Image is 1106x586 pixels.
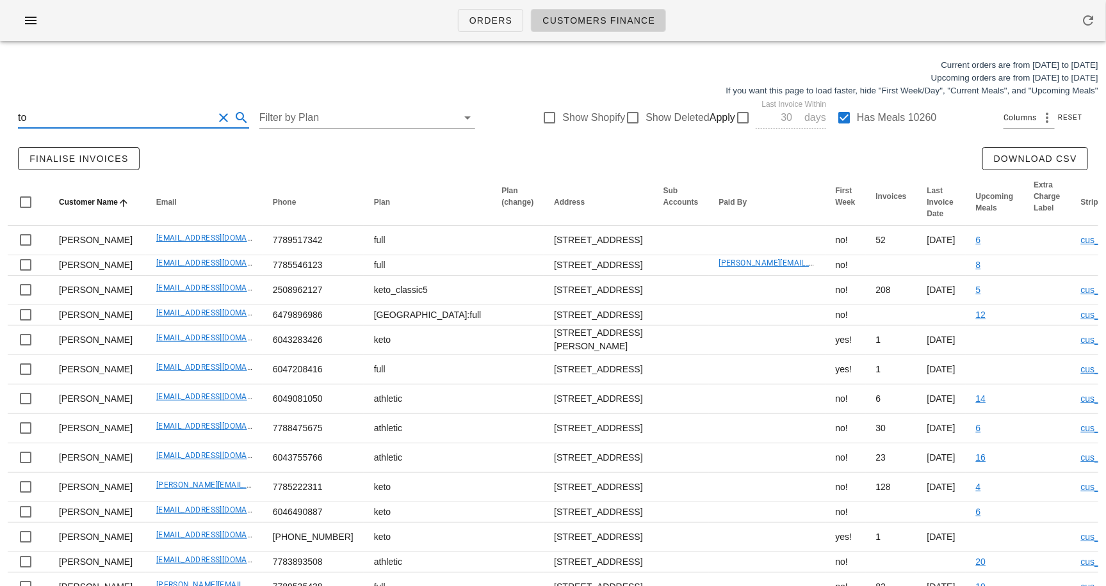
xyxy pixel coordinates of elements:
[866,326,917,355] td: 1
[156,505,284,514] a: [EMAIL_ADDRESS][DOMAIN_NAME]
[49,305,146,326] td: [PERSON_NAME]
[49,276,146,305] td: [PERSON_NAME]
[364,473,492,502] td: keto
[966,179,1024,226] th: Upcoming Meals: Not sorted. Activate to sort ascending.
[825,552,866,573] td: no!
[156,198,177,207] span: Email
[866,414,917,443] td: 30
[273,198,297,207] span: Phone
[917,326,966,355] td: [DATE]
[263,443,364,473] td: 6043755766
[263,414,364,443] td: 7788475675
[364,276,492,305] td: keto_classic5
[719,258,908,267] a: [PERSON_NAME][EMAIL_ADDRESS][DOMAIN_NAME]
[976,393,986,404] a: 14
[653,179,709,226] th: Sub Accounts: Not sorted. Activate to sort ascending.
[156,530,284,539] a: [EMAIL_ADDRESS][DOMAIN_NAME]
[49,443,146,473] td: [PERSON_NAME]
[259,107,475,128] div: Filter by Plan
[976,507,981,517] a: 6
[544,473,653,502] td: [STREET_ADDRESS]
[866,443,917,473] td: 23
[866,473,917,502] td: 128
[917,276,966,305] td: [DATE]
[374,198,390,207] span: Plan
[49,179,146,226] th: Customer Name: Sorted ascending. Activate to sort descending.
[917,179,966,226] th: Last Invoice Date: Not sorted. Activate to sort ascending.
[1004,107,1055,128] div: Columns
[825,502,866,523] td: no!
[263,226,364,255] td: 7789517342
[544,443,653,473] td: [STREET_ADDRESS]
[876,192,907,201] span: Invoices
[836,186,856,207] span: First Week
[866,384,917,414] td: 6
[917,355,966,384] td: [DATE]
[866,276,917,305] td: 208
[976,482,981,492] a: 4
[49,326,146,355] td: [PERSON_NAME]
[710,110,735,125] span: Apply
[976,452,986,463] a: 16
[29,154,129,164] span: Finalise Invoices
[1034,180,1060,212] span: Extra Charge Label
[802,111,826,124] div: days
[156,422,284,431] a: [EMAIL_ADDRESS][DOMAIN_NAME]
[917,523,966,552] td: [DATE]
[993,154,1077,164] span: Download CSV
[1057,114,1082,121] span: Reset
[825,414,866,443] td: no!
[544,255,653,276] td: [STREET_ADDRESS]
[469,15,513,26] span: Orders
[364,523,492,552] td: keto
[544,226,653,255] td: [STREET_ADDRESS]
[719,198,747,207] span: Paid By
[156,480,345,489] a: [PERSON_NAME][EMAIL_ADDRESS][DOMAIN_NAME]
[49,226,146,255] td: [PERSON_NAME]
[156,283,284,292] a: [EMAIL_ADDRESS][DOMAIN_NAME]
[1023,179,1070,226] th: Extra Charge Label: Not sorted. Activate to sort ascending.
[1055,111,1088,124] button: Reset
[59,198,118,207] span: Customer Name
[49,414,146,443] td: [PERSON_NAME]
[364,355,492,384] td: full
[544,384,653,414] td: [STREET_ADDRESS]
[825,523,866,552] td: yes!
[49,552,146,573] td: [PERSON_NAME]
[491,179,544,226] th: Plan (change): Not sorted. Activate to sort ascending.
[927,186,954,218] span: Last Invoice Date
[364,326,492,355] td: keto
[825,276,866,305] td: no!
[542,15,655,26] span: Customers Finance
[976,235,981,245] a: 6
[263,384,364,414] td: 6049081050
[531,9,666,32] a: Customers Finance
[663,186,699,207] span: Sub Accounts
[49,355,146,384] td: [PERSON_NAME]
[1081,198,1103,207] span: Stripe
[976,285,981,295] a: 5
[917,473,966,502] td: [DATE]
[544,179,653,226] th: Address: Not sorted. Activate to sort ascending.
[364,226,492,255] td: full
[263,355,364,384] td: 6047208416
[364,384,492,414] td: athletic
[364,552,492,573] td: athletic
[976,557,986,567] a: 20
[146,179,263,226] th: Email: Not sorted. Activate to sort ascending.
[825,326,866,355] td: yes!
[825,305,866,326] td: no!
[825,355,866,384] td: yes!
[263,552,364,573] td: 7783893508
[364,443,492,473] td: athletic
[917,384,966,414] td: [DATE]
[263,473,364,502] td: 7785222311
[709,179,825,226] th: Paid By: Not sorted. Activate to sort ascending.
[18,147,140,170] button: Finalise Invoices
[364,255,492,276] td: full
[364,414,492,443] td: athletic
[825,473,866,502] td: no!
[866,355,917,384] td: 1
[1004,111,1037,124] span: Columns
[216,110,231,125] button: Clear Search for customer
